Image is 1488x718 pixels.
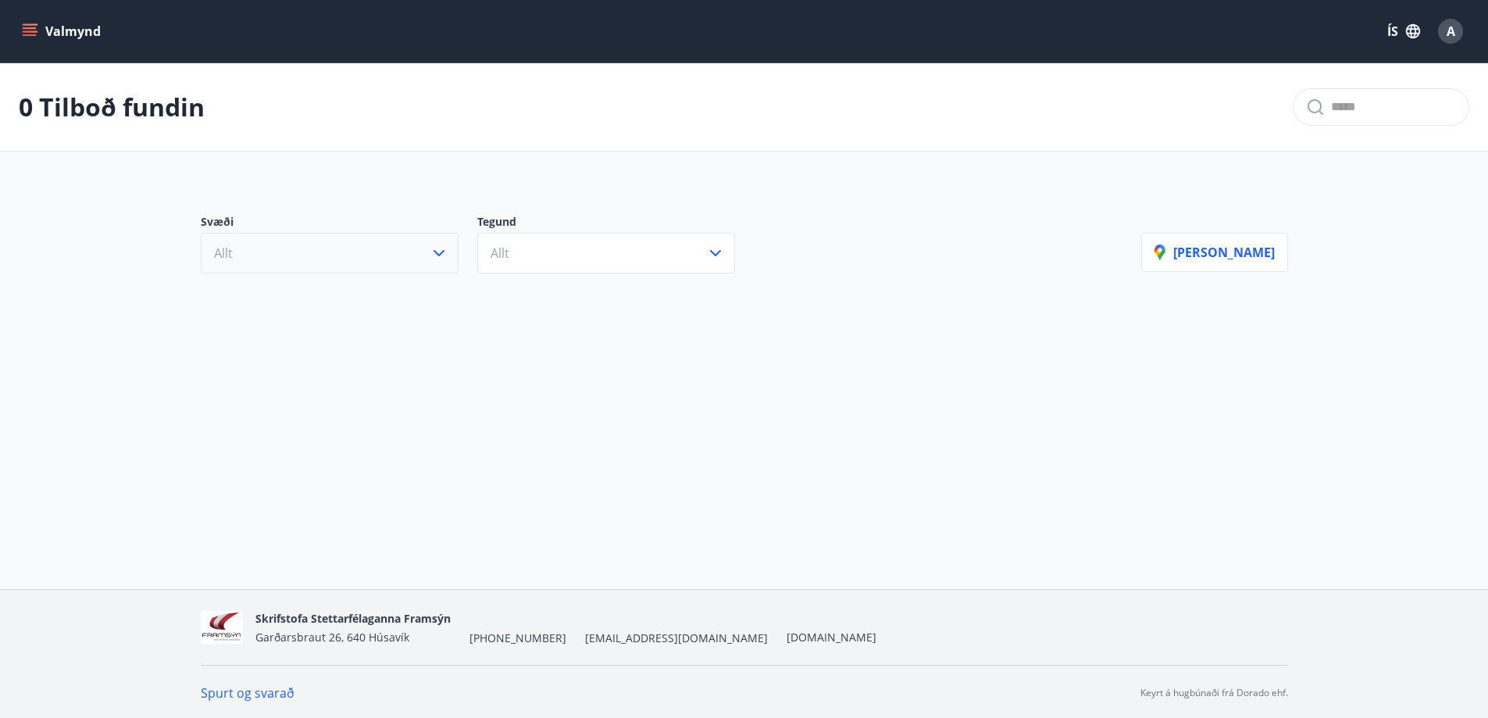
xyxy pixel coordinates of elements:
[469,630,566,646] span: [PHONE_NUMBER]
[19,17,107,45] button: menu
[1432,13,1469,50] button: A
[201,611,244,645] img: 2nvigE4ME2tDHyUtFJCKmoPAdrXrxEIwuWbaLXEv.png
[201,684,294,702] a: Spurt og svarað
[255,630,409,645] span: Garðarsbraut 26, 640 Húsavík
[1141,233,1288,272] button: [PERSON_NAME]
[491,245,509,262] span: Allt
[477,233,735,273] button: Allt
[1379,17,1429,45] button: ÍS
[201,233,459,273] button: Allt
[1447,23,1455,40] span: A
[477,214,754,233] p: Tegund
[19,90,205,124] p: 0 Tilboð fundin
[214,245,233,262] span: Allt
[255,611,451,626] span: Skrifstofa Stettarfélaganna Framsýn
[1154,244,1275,261] p: [PERSON_NAME]
[201,214,477,233] p: Svæði
[1140,686,1288,700] p: Keyrt á hugbúnaði frá Dorado ehf.
[787,630,876,645] a: [DOMAIN_NAME]
[585,630,768,646] span: [EMAIL_ADDRESS][DOMAIN_NAME]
